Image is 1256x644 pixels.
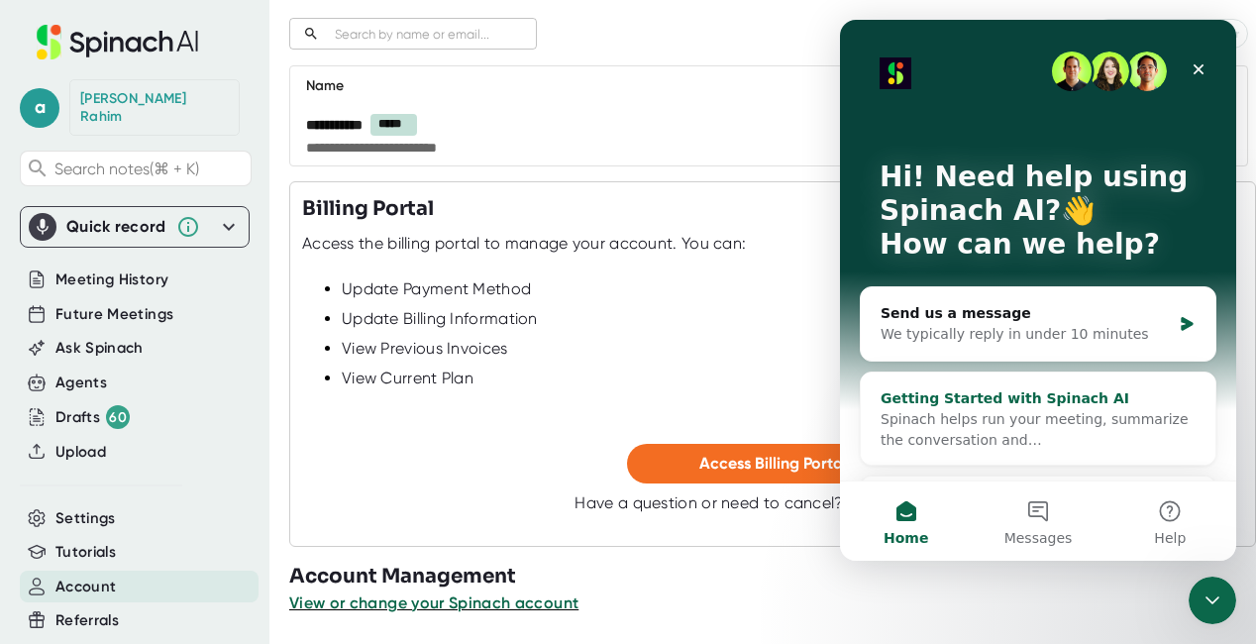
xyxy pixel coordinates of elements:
span: Access Billing Portal [699,454,847,473]
span: View or change your Spinach account [289,593,578,612]
h3: Billing Portal [302,194,434,224]
button: Future Meetings [55,303,173,326]
button: Agents [55,372,107,394]
button: Upload [55,441,106,464]
button: Account [55,576,116,598]
iframe: Intercom live chat [1189,577,1236,624]
button: Tutorials [55,541,116,564]
input: Search by name or email... [327,23,537,46]
div: Update Billing Information [342,309,1243,329]
button: Referrals [55,609,119,632]
iframe: Intercom live chat [840,20,1236,561]
div: Have a question or need to cancel? Contact us [575,493,970,513]
div: Access the billing portal to manage your account. You can: [302,234,746,254]
h3: Account Management [289,562,1256,591]
button: Drafts 60 [55,405,130,429]
span: Search notes (⌘ + K) [54,160,199,178]
span: a [20,88,59,128]
div: 60 [106,405,130,429]
div: View Current Plan [342,369,1243,388]
button: Ask Spinach [55,337,144,360]
div: Quick record [66,217,166,237]
button: Access Billing Portal [627,444,919,483]
button: Settings [55,507,116,530]
div: Update Payment Method [342,279,1243,299]
div: Abdul Rahim [80,90,229,125]
div: Name [306,74,1032,98]
button: Meeting History [55,268,168,291]
button: View or change your Spinach account [289,591,578,615]
div: View Previous Invoices [342,339,1243,359]
div: Drafts [55,405,130,429]
div: Quick record [29,207,241,247]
